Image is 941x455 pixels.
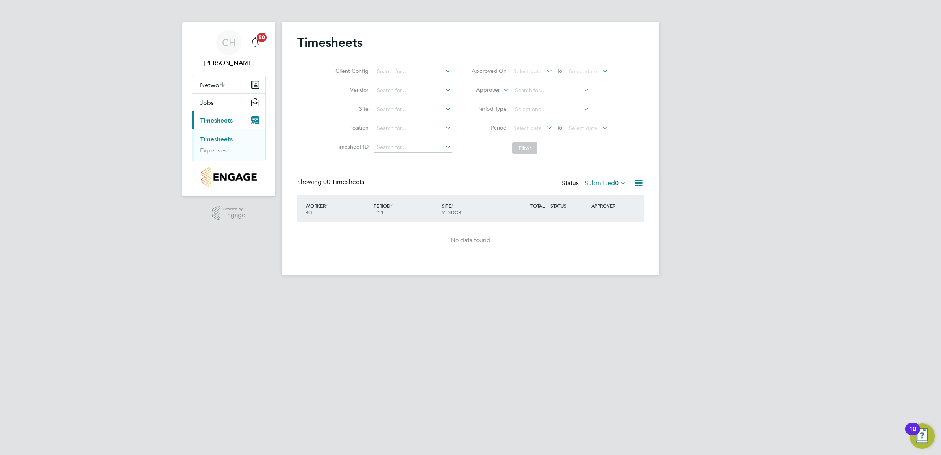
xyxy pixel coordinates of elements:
div: STATUS [548,199,589,213]
button: Jobs [192,94,265,111]
input: Search for... [512,85,590,96]
span: Charlie Hughes [192,58,266,68]
button: Timesheets [192,111,265,129]
span: TOTAL [530,202,545,209]
label: Client Config [333,67,369,74]
span: Network [200,81,225,89]
span: / [451,202,453,209]
a: Go to home page [192,167,266,187]
div: Showing [297,178,366,186]
button: Network [192,76,265,93]
label: Approved On [471,67,507,74]
a: Expenses [200,147,227,154]
div: SITE [440,199,508,219]
span: VENDOR [442,209,461,215]
div: Timesheets [192,129,265,161]
a: CH[PERSON_NAME] [192,30,266,68]
div: PERIOD [372,199,440,219]
label: Position [333,124,369,131]
span: CH [222,37,236,48]
span: / [391,202,392,209]
span: Powered by [223,206,245,212]
a: 20 [247,30,263,55]
span: Timesheets [200,117,233,124]
div: WORKER [304,199,372,219]
a: Powered byEngage [212,206,246,221]
nav: Main navigation [182,22,275,196]
span: Select date [513,124,542,132]
span: 20 [257,33,267,42]
span: Select date [569,68,597,75]
span: ROLE [306,209,317,215]
span: Engage [223,212,245,219]
span: TYPE [374,209,385,215]
span: / [326,202,327,209]
input: Search for... [374,104,452,115]
label: Submitted [585,179,626,187]
a: Timesheets [200,136,233,143]
img: countryside-properties-logo-retina.png [201,167,256,187]
span: Select date [513,68,542,75]
input: Search for... [374,85,452,96]
h2: Timesheets [297,35,363,50]
label: Approver [465,86,500,94]
span: To [554,123,565,133]
input: Search for... [374,66,452,77]
div: APPROVER [589,199,630,213]
span: Select date [569,124,597,132]
label: Vendor [333,86,369,93]
label: Site [333,105,369,112]
div: No data found [305,236,636,245]
label: Timesheet ID [333,143,369,150]
span: Jobs [200,99,214,106]
div: Status [562,178,628,189]
span: 0 [615,179,619,187]
div: 10 [909,429,916,439]
button: Filter [512,142,537,154]
input: Search for... [374,142,452,153]
span: 00 Timesheets [323,178,364,186]
label: Period [471,124,507,131]
label: Period Type [471,105,507,112]
input: Select one [512,104,590,115]
button: Open Resource Center, 10 new notifications [910,423,935,449]
input: Search for... [374,123,452,134]
span: To [554,66,565,76]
